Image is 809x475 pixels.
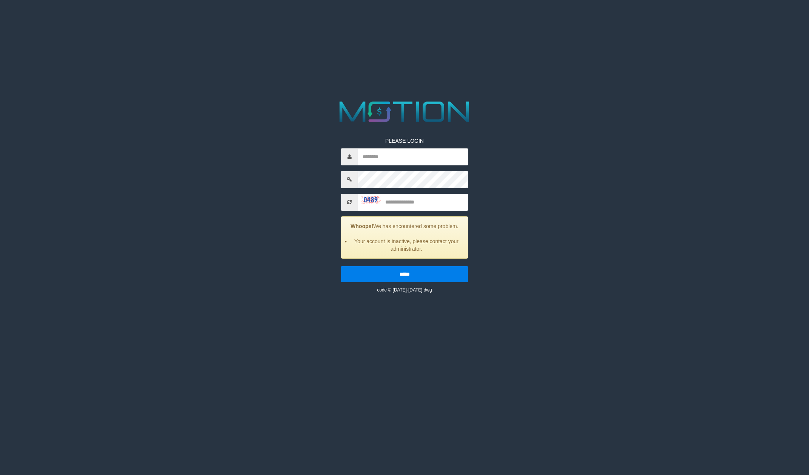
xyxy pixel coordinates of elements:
div: We has encountered some problem. [341,216,468,259]
small: code © [DATE]-[DATE] dwg [377,287,432,293]
li: Your account is inactive, please contact your administrator. [351,237,462,253]
img: captcha [362,196,381,204]
img: MOTION_logo.png [334,98,476,126]
p: PLEASE LOGIN [341,137,468,145]
strong: Whoops! [350,223,373,229]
